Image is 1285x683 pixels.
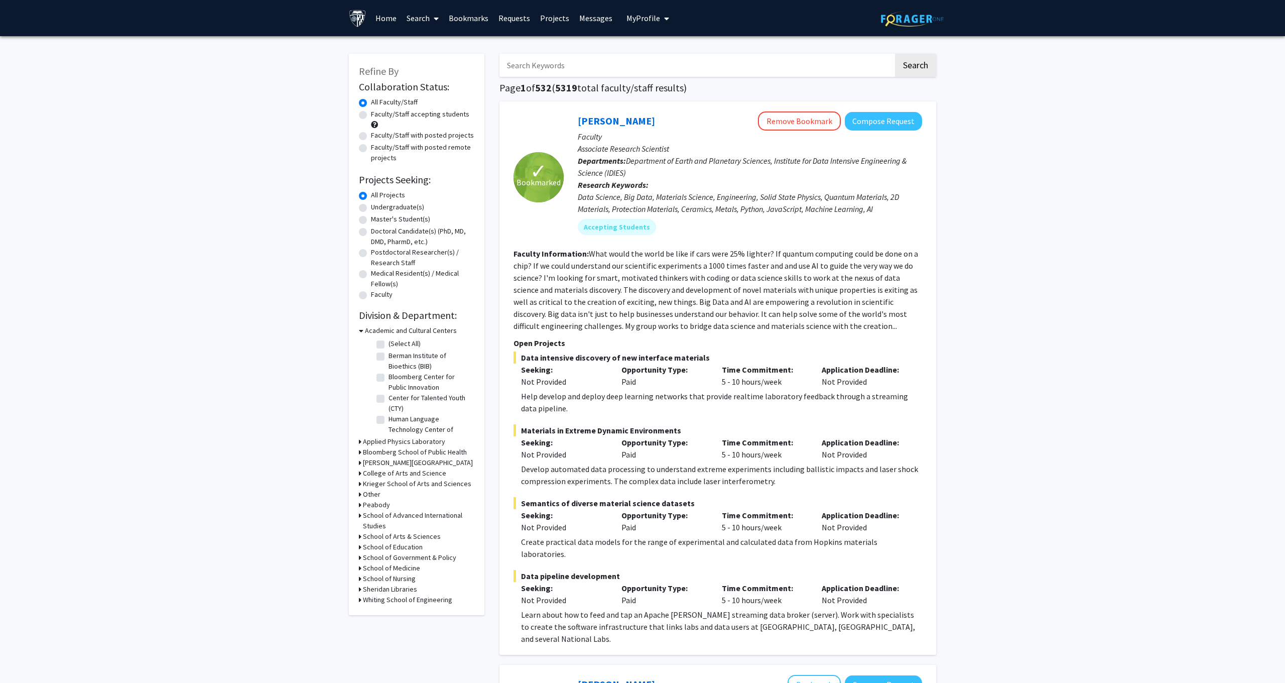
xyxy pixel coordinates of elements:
[614,364,714,388] div: Paid
[814,509,915,533] div: Not Provided
[363,531,441,542] h3: School of Arts & Sciences
[714,364,815,388] div: 5 - 10 hours/week
[363,574,416,584] h3: School of Nursing
[499,54,893,77] input: Search Keywords
[574,1,617,36] a: Messages
[513,352,922,364] span: Data intensive discovery of new interface materials
[371,97,418,107] label: All Faculty/Staff
[521,436,606,448] p: Seeking:
[444,1,493,36] a: Bookmarks
[521,536,922,560] div: Create practical data models for the range of experimental and calculated data from Hopkins mater...
[521,81,526,94] span: 1
[714,436,815,461] div: 5 - 10 hours/week
[621,436,707,448] p: Opportunity Type:
[535,81,552,94] span: 532
[363,489,380,500] h3: Other
[359,65,399,77] span: Refine By
[535,1,574,36] a: Projects
[822,509,907,521] p: Application Deadline:
[521,594,606,606] div: Not Provided
[521,448,606,461] div: Not Provided
[493,1,535,36] a: Requests
[363,436,445,447] h3: Applied Physics Laboratory
[895,54,936,77] button: Search
[814,582,915,606] div: Not Provided
[621,364,707,376] p: Opportunity Type:
[814,364,915,388] div: Not Provided
[513,249,918,331] fg-read-more: What would the world be like if cars were 25% lighter? If quantum computing could be done on a ch...
[881,11,944,27] img: ForagerOne Logo
[814,436,915,461] div: Not Provided
[614,509,714,533] div: Paid
[513,337,922,349] p: Open Projects
[363,584,417,595] h3: Sheridan Libraries
[363,458,473,468] h3: [PERSON_NAME][GEOGRAPHIC_DATA]
[722,364,807,376] p: Time Commitment:
[8,638,43,675] iframe: Chat
[363,563,420,574] h3: School of Medicine
[389,372,472,393] label: Bloomberg Center for Public Innovation
[371,202,424,212] label: Undergraduate(s)
[722,582,807,594] p: Time Commitment:
[521,364,606,376] p: Seeking:
[371,142,474,163] label: Faculty/Staff with posted remote projects
[359,174,474,186] h2: Projects Seeking:
[363,500,390,510] h3: Peabody
[371,226,474,247] label: Doctoral Candidate(s) (PhD, MD, DMD, PharmD, etc.)
[578,115,655,127] a: [PERSON_NAME]
[513,497,922,509] span: Semantics of diverse material science datasets
[626,13,660,23] span: My Profile
[521,376,606,388] div: Not Provided
[513,570,922,582] span: Data pipeline development
[578,156,626,166] b: Departments:
[389,393,472,414] label: Center for Talented Youth (CTY)
[845,112,922,131] button: Compose Request to David Elbert
[521,509,606,521] p: Seeking:
[578,191,922,215] div: Data Science, Big Data, Materials Science, Engineering, Solid State Physics, Quantum Materials, 2...
[371,247,474,268] label: Postdoctoral Researcher(s) / Research Staff
[614,582,714,606] div: Paid
[614,436,714,461] div: Paid
[371,130,474,141] label: Faculty/Staff with posted projects
[359,81,474,93] h2: Collaboration Status:
[359,309,474,321] h2: Division & Department:
[714,509,815,533] div: 5 - 10 hours/week
[363,510,474,531] h3: School of Advanced International Studies
[371,268,474,289] label: Medical Resident(s) / Medical Fellow(s)
[521,390,922,414] div: Help develop and deploy deep learning networks that provide realtime laboratory feedback through ...
[371,190,405,200] label: All Projects
[578,131,922,143] p: Faculty
[822,582,907,594] p: Application Deadline:
[371,289,393,300] label: Faculty
[521,463,922,487] div: Develop automated data processing to understand extreme experiments including ballistic impacts a...
[389,414,472,445] label: Human Language Technology Center of Excellence (HLTCOE)
[371,214,430,224] label: Master's Student(s)
[578,156,907,178] span: Department of Earth and Planetary Sciences, Institute for Data Intensive Engineering & Science (I...
[365,325,457,336] h3: Academic and Cultural Centers
[521,609,922,645] div: Learn about how to feed and tap an Apache [PERSON_NAME] streaming data broker (server). Work with...
[758,111,841,131] button: Remove Bookmark
[499,82,936,94] h1: Page of ( total faculty/staff results)
[714,582,815,606] div: 5 - 10 hours/week
[578,219,656,235] mat-chip: Accepting Students
[363,447,467,458] h3: Bloomberg School of Public Health
[722,436,807,448] p: Time Commitment:
[513,249,589,259] b: Faculty Information:
[513,424,922,436] span: Materials in Extreme Dynamic Environments
[578,180,649,190] b: Research Keywords:
[371,109,469,120] label: Faculty/Staff accepting students
[521,582,606,594] p: Seeking:
[517,176,561,188] span: Bookmarked
[822,364,907,376] p: Application Deadline:
[722,509,807,521] p: Time Commitment:
[530,166,547,176] span: ✓
[363,479,471,489] h3: Krieger School of Arts and Sciences
[578,143,922,155] p: Associate Research Scientist
[363,468,446,479] h3: College of Arts and Science
[521,521,606,533] div: Not Provided
[363,595,452,605] h3: Whiting School of Engineering
[555,81,577,94] span: 5319
[363,552,456,563] h3: School of Government & Policy
[822,436,907,448] p: Application Deadline:
[389,338,421,349] label: (Select All)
